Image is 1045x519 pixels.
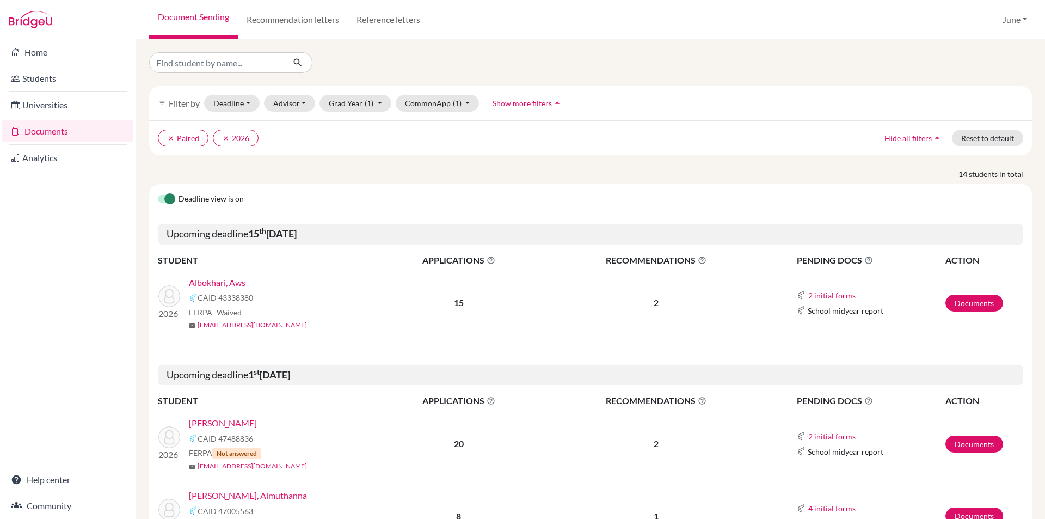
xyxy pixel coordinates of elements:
sup: st [254,368,260,376]
sup: th [259,227,266,235]
button: 2 initial forms [808,430,856,443]
th: STUDENT [158,394,376,408]
button: clearPaired [158,130,208,146]
i: arrow_drop_up [932,132,943,143]
button: Grad Year(1) [319,95,391,112]
span: Not answered [212,448,261,459]
span: PENDING DOCS [797,254,944,267]
button: 2 initial forms [808,289,856,302]
button: Advisor [264,95,316,112]
button: June [998,9,1032,30]
i: clear [167,135,175,142]
a: Analytics [2,147,133,169]
span: mail [189,322,195,329]
p: 2 [543,437,770,450]
a: Documents [2,120,133,142]
img: Common App logo [797,447,806,456]
button: 4 initial forms [808,502,856,515]
a: Documents [945,436,1003,453]
span: (1) [365,99,373,108]
img: Albokhari, Aws [158,285,180,307]
p: 2026 [158,307,180,320]
button: Deadline [204,95,260,112]
a: Help center [2,469,133,491]
img: Common App logo [797,432,806,441]
img: Bridge-U [9,11,52,28]
strong: 14 [958,168,969,180]
span: RECOMMENDATIONS [543,254,770,267]
img: Common App logo [189,506,198,515]
a: Home [2,41,133,63]
span: Hide all filters [884,133,932,143]
img: Common App logo [797,291,806,300]
i: arrow_drop_up [552,97,563,108]
button: clear2026 [213,130,259,146]
span: Deadline view is on [179,193,244,206]
span: APPLICATIONS [376,254,542,267]
b: 15 [DATE] [248,228,297,240]
img: Common App logo [189,434,198,443]
b: 1 [DATE] [248,369,290,381]
span: CAID 43338380 [198,292,253,303]
button: Hide all filtersarrow_drop_up [875,130,952,146]
span: - Waived [212,308,242,317]
img: Common App logo [189,294,198,302]
a: Students [2,68,133,89]
button: CommonApp(1) [396,95,480,112]
span: mail [189,463,195,470]
h5: Upcoming deadline [158,365,1023,386]
span: FERPA [189,447,261,459]
span: PENDING DOCS [797,394,944,407]
img: Almanie, Mohammed [158,426,180,448]
span: CAID 47005563 [198,505,253,517]
span: Show more filters [493,99,552,108]
a: Universities [2,94,133,116]
span: School midyear report [808,446,883,457]
span: students in total [969,168,1032,180]
span: APPLICATIONS [376,394,542,407]
a: Documents [945,295,1003,312]
span: CAID 47488836 [198,433,253,444]
a: Community [2,495,133,517]
span: School midyear report [808,305,883,316]
th: ACTION [945,253,1023,267]
th: ACTION [945,394,1023,408]
button: Reset to default [952,130,1023,146]
span: (1) [453,99,462,108]
p: 2026 [158,448,180,461]
a: [PERSON_NAME] [189,417,257,430]
th: STUDENT [158,253,376,267]
a: [PERSON_NAME], Almuthanna [189,489,307,502]
img: Common App logo [797,504,806,513]
input: Find student by name... [149,52,284,73]
img: Common App logo [797,306,806,315]
a: Albokhari, Aws [189,276,245,289]
p: 2 [543,296,770,309]
span: RECOMMENDATIONS [543,394,770,407]
button: Show more filtersarrow_drop_up [483,95,572,112]
i: clear [222,135,230,142]
span: Filter by [169,98,200,108]
span: FERPA [189,307,242,318]
i: filter_list [158,99,167,107]
b: 20 [454,438,464,449]
a: [EMAIL_ADDRESS][DOMAIN_NAME] [198,320,307,330]
b: 15 [454,297,464,308]
a: [EMAIL_ADDRESS][DOMAIN_NAME] [198,461,307,471]
h5: Upcoming deadline [158,224,1023,245]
